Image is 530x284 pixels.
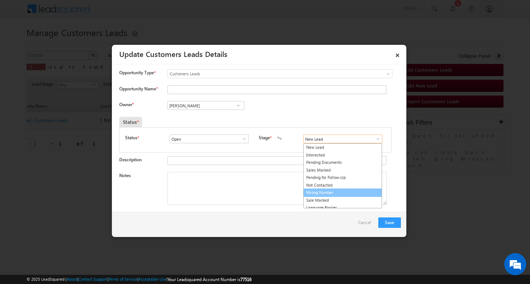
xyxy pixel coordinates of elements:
[167,277,251,282] span: Your Leadsquared Account Number is
[304,204,382,212] a: Language Barrier
[119,117,142,127] div: Status
[13,39,31,48] img: d_60004797649_company_0_60004797649
[121,4,138,21] div: Minimize live chat window
[240,277,251,282] span: 77516
[371,135,381,143] a: Show All Items
[108,226,134,236] em: Submit
[38,39,124,48] div: Leave a message
[119,48,227,59] a: Update Customers Leads Details
[378,218,401,228] button: Save
[119,102,134,107] label: Owner
[358,218,375,231] a: Cancel
[119,69,154,76] span: Opportunity Type
[109,277,137,281] a: Terms of Service
[168,71,362,77] span: Customers Leads
[304,159,382,166] a: Pending Documents
[138,277,166,281] a: Acceptable Use
[304,174,382,181] a: Pending for Follow-Up
[125,134,137,141] label: Status
[259,134,270,141] label: Stage
[303,134,382,143] input: Type to Search
[391,47,404,60] a: ×
[303,188,382,197] a: Wrong Number
[67,277,77,281] a: About
[304,151,382,159] a: Interested
[170,134,249,143] input: Type to Search
[167,69,392,78] a: Customers Leads
[304,144,382,151] a: New Lead
[304,181,382,189] a: Not Contacted
[78,277,107,281] a: Contact Support
[304,197,382,204] a: Sale Marked
[26,276,251,283] span: © 2025 LeadSquared | | | | |
[234,102,243,109] a: Show All Items
[304,166,382,174] a: Sales Marked
[119,157,142,162] label: Description
[10,68,134,220] textarea: Type your message and click 'Submit'
[238,135,247,143] a: Show All Items
[167,101,244,110] input: Type to Search
[119,173,131,178] label: Notes
[119,86,158,91] label: Opportunity Name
